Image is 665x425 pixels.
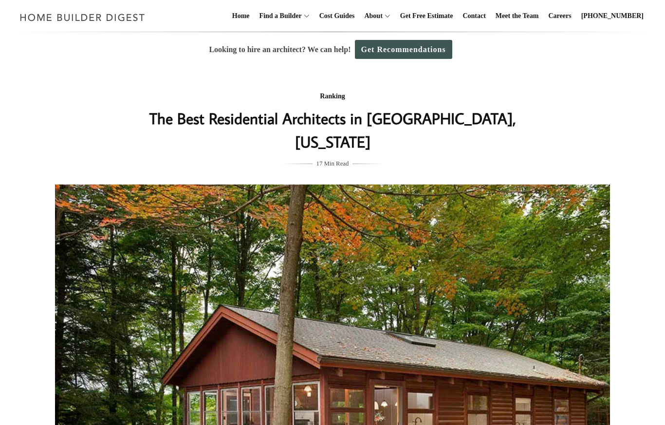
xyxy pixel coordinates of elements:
[138,107,527,153] h1: The Best Residential Architects in [GEOGRAPHIC_DATA], [US_STATE]
[256,0,302,32] a: Find a Builder
[545,0,575,32] a: Careers
[315,0,359,32] a: Cost Guides
[228,0,254,32] a: Home
[16,8,149,27] img: Home Builder Digest
[459,0,489,32] a: Contact
[360,0,382,32] a: About
[320,92,345,100] a: Ranking
[316,158,349,169] span: 17 Min Read
[396,0,457,32] a: Get Free Estimate
[577,0,647,32] a: [PHONE_NUMBER]
[492,0,543,32] a: Meet the Team
[355,40,452,59] a: Get Recommendations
